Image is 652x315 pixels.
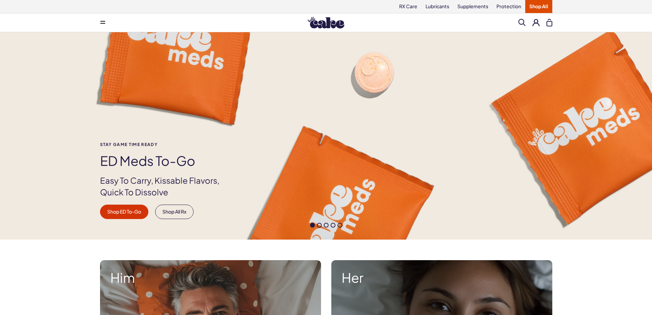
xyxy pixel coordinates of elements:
strong: Him [110,270,311,285]
a: Shop All Rx [155,205,194,219]
strong: Her [342,270,542,285]
span: Stay Game time ready [100,142,231,147]
a: Shop ED To-Go [100,205,148,219]
img: Hello Cake [308,17,344,28]
h1: ED Meds to-go [100,154,231,168]
p: Easy To Carry, Kissable Flavors, Quick To Dissolve [100,175,231,198]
